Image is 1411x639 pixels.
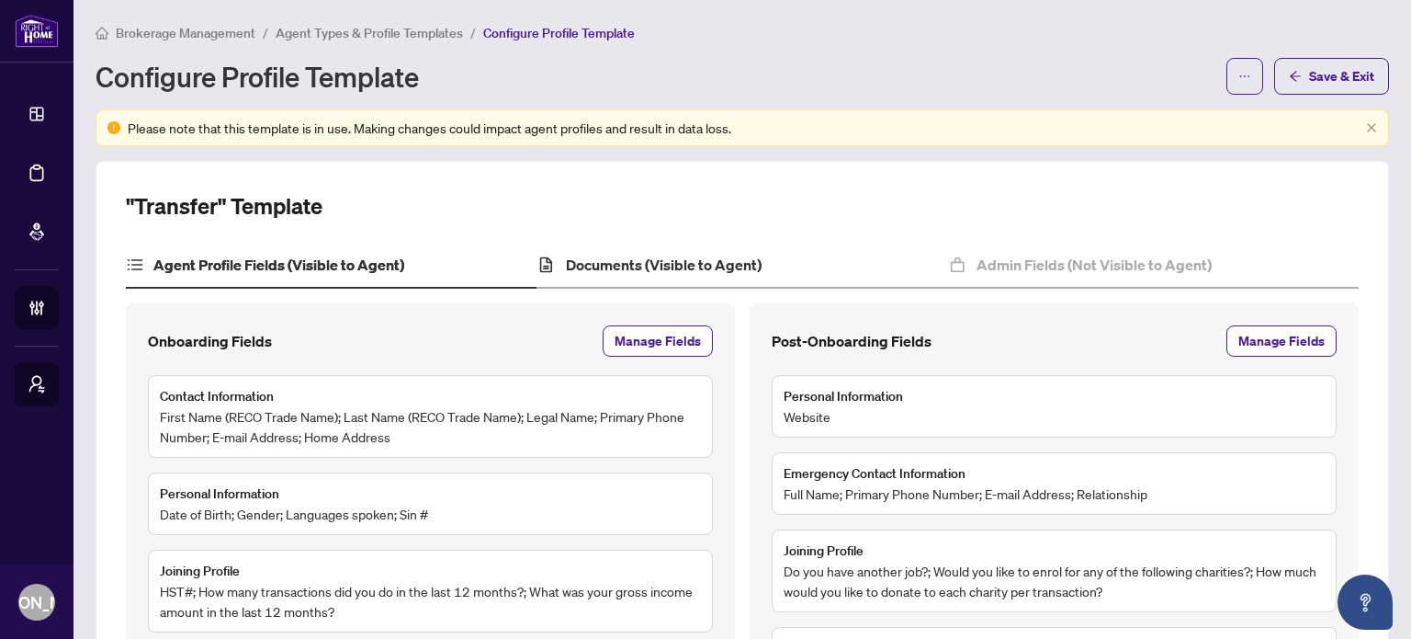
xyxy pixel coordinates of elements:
h5: Contact Information [160,386,274,406]
span: Save & Exit [1309,62,1374,91]
span: Configure Profile Template [483,25,635,41]
span: user-switch [28,375,46,394]
span: Agent Types & Profile Templates [276,25,463,41]
h4: Documents (Visible to Agent) [566,254,762,276]
div: Please note that this template is in use. Making changes could impact agent profiles and result i... [128,118,1359,138]
button: Open asap [1338,575,1393,630]
h4: Agent Profile Fields (Visible to Agent) [153,254,404,276]
button: Save & Exit [1274,58,1389,95]
span: Manage Fields [615,326,701,356]
span: First Name (RECO Trade Name); Last Name (RECO Trade Name); Legal Name; Primary Phone Number; E-ma... [160,406,701,447]
span: Brokerage Management [116,25,255,41]
h5: Joining Profile [160,561,240,581]
span: ellipsis [1238,70,1251,83]
li: / [263,22,268,43]
button: close [1366,122,1377,134]
button: Manage Fields [1226,325,1337,357]
h1: Configure Profile Template [96,62,419,91]
span: HST#; How many transactions did you do in the last 12 months?; What was your gross income amount ... [160,581,701,622]
span: Manage Fields [1238,326,1325,356]
h5: Personal Information [160,484,279,504]
span: close [1366,122,1377,133]
span: arrow-left [1289,70,1302,83]
span: home [96,27,108,40]
span: exclamation-circle [107,121,120,134]
span: Date of Birth; Gender; Languages spoken; Sin # [160,504,428,524]
li: / [470,22,476,43]
h4: Admin Fields (Not Visible to Agent) [976,254,1212,276]
h4: Post-Onboarding Fields [772,330,931,352]
h4: Onboarding Fields [148,330,272,352]
h2: "Transfer" Template [126,191,322,221]
span: Website [784,406,830,427]
h5: Joining Profile [784,541,864,561]
span: Full Name; Primary Phone Number; E-mail Address; Relationship [784,484,1147,504]
span: Do you have another job?; Would you like to enrol for any of the following charities?; How much w... [784,561,1325,601]
h5: Emergency Contact Information [784,463,965,484]
button: Manage Fields [603,325,713,357]
img: logo [15,14,59,48]
h5: Personal Information [784,386,903,406]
